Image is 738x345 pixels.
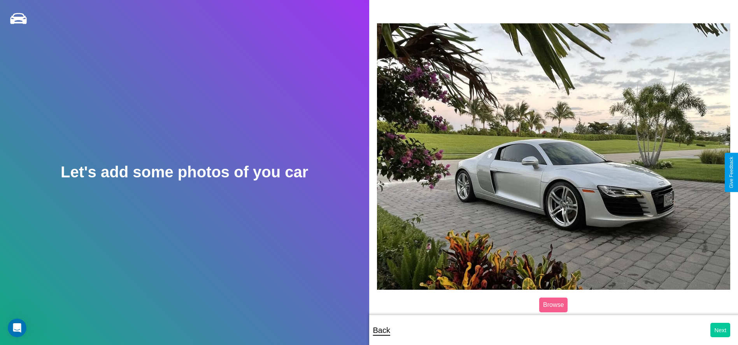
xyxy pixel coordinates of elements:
[539,298,568,312] label: Browse
[710,323,730,337] button: Next
[377,23,731,290] img: posted
[373,323,390,337] p: Back
[8,319,26,337] iframe: Intercom live chat
[729,157,734,188] div: Give Feedback
[61,163,308,181] h2: Let's add some photos of you car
